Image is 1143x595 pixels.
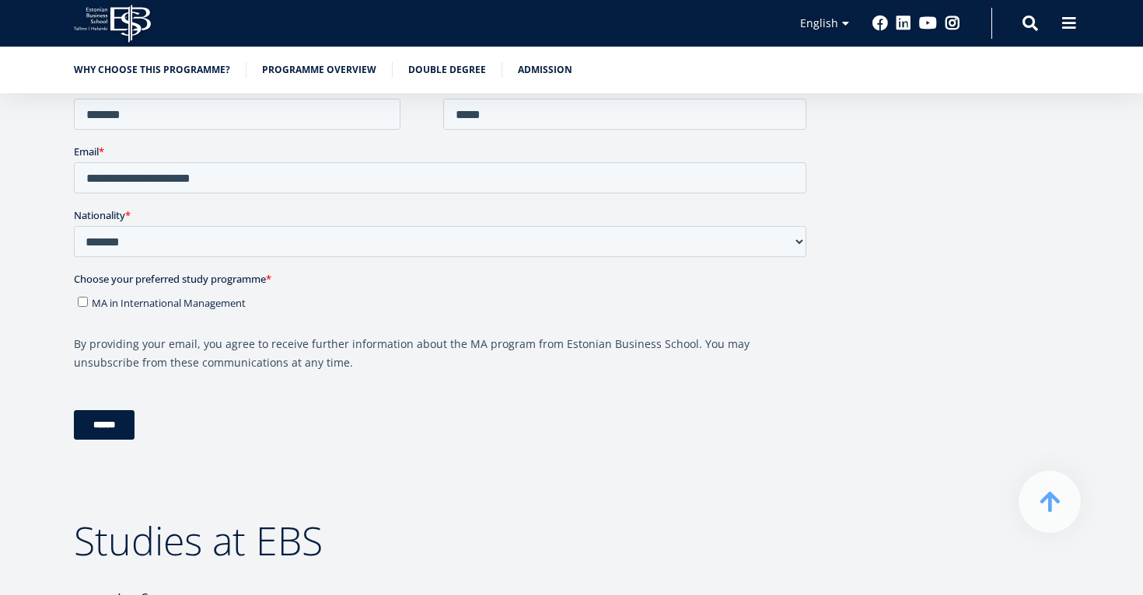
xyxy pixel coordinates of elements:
[74,62,230,78] a: Why choose this programme?
[408,62,486,78] a: Double Degree
[919,16,937,31] a: Youtube
[74,521,813,560] h2: Studies at EBS
[872,16,888,31] a: Facebook
[518,62,572,78] a: Admission
[74,80,813,467] iframe: Form 0
[262,62,376,78] a: Programme overview
[896,16,911,31] a: Linkedin
[945,16,960,31] a: Instagram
